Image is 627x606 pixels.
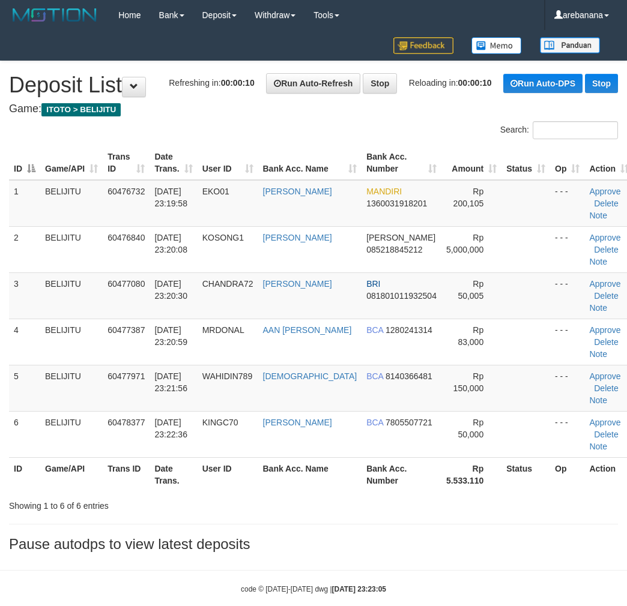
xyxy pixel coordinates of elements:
strong: 00:00:10 [458,78,492,88]
img: Feedback.jpg [393,37,453,54]
span: Copy 085218845212 to clipboard [366,245,422,254]
td: 5 [9,365,40,411]
input: Search: [533,121,618,139]
div: Showing 1 to 6 of 6 entries [9,495,252,512]
span: Rp 50,005 [458,279,483,301]
a: [PERSON_NAME] [263,279,332,289]
a: Note [589,257,607,266]
a: Approve [589,279,620,289]
th: Op: activate to sort column ascending [550,146,584,180]
a: Approve [589,418,620,427]
span: 60478377 [108,418,145,427]
a: Delete [594,430,618,439]
span: Copy 7805507721 to clipboard [386,418,432,427]
span: BCA [366,418,383,427]
a: Approve [589,325,620,335]
a: [PERSON_NAME] [263,233,332,242]
span: Copy 8140366481 to clipboard [386,371,432,381]
a: Note [589,442,607,451]
a: Delete [594,383,618,393]
span: EKO01 [202,187,229,196]
span: [DATE] 23:20:08 [154,233,187,254]
th: Trans ID: activate to sort column ascending [103,146,150,180]
a: Run Auto-Refresh [266,73,360,94]
img: panduan.png [540,37,600,53]
th: Trans ID [103,457,150,491]
a: Approve [589,187,620,196]
strong: [DATE] 23:23:05 [332,585,386,593]
span: WAHIDIN789 [202,371,253,381]
a: [PERSON_NAME] [263,418,332,427]
th: ID [9,457,40,491]
span: CHANDRA72 [202,279,253,289]
label: Search: [500,121,618,139]
th: Rp 5.533.110 [441,457,501,491]
span: 60477387 [108,325,145,335]
span: KINGC70 [202,418,238,427]
span: ITOTO > BELIJITU [41,103,121,116]
td: BELIJITU [40,365,103,411]
a: Approve [589,233,620,242]
span: 60476840 [108,233,145,242]
img: Button%20Memo.svg [471,37,522,54]
span: Rp 200,105 [453,187,484,208]
td: BELIJITU [40,226,103,272]
th: Status [501,457,550,491]
img: MOTION_logo.png [9,6,100,24]
td: 6 [9,411,40,457]
td: - - - [550,272,584,319]
th: Game/API [40,457,103,491]
a: Delete [594,245,618,254]
span: [PERSON_NAME] [366,233,435,242]
td: 2 [9,226,40,272]
span: BCA [366,371,383,381]
span: Rp 83,000 [458,325,483,347]
span: [DATE] 23:20:30 [154,279,187,301]
span: Copy 1280241314 to clipboard [386,325,432,335]
span: [DATE] 23:22:36 [154,418,187,439]
th: Game/API: activate to sort column ascending [40,146,103,180]
span: BCA [366,325,383,335]
span: Copy 1360031918201 to clipboard [366,199,427,208]
span: BRI [366,279,380,289]
span: 60476732 [108,187,145,196]
td: 4 [9,319,40,365]
td: - - - [550,365,584,411]
th: Bank Acc. Number: activate to sort column ascending [362,146,441,180]
td: BELIJITU [40,319,103,365]
th: Date Trans.: activate to sort column ascending [150,146,197,180]
h1: Deposit List [9,73,618,97]
a: Note [589,349,607,359]
th: Amount: activate to sort column ascending [441,146,501,180]
span: Copy 081801011932504 to clipboard [366,291,437,301]
a: [PERSON_NAME] [263,187,332,196]
span: Rp 5,000,000 [446,233,483,254]
a: Stop [363,73,397,94]
a: Note [589,211,607,220]
span: MANDIRI [366,187,402,196]
span: 60477971 [108,371,145,381]
td: BELIJITU [40,411,103,457]
span: [DATE] 23:19:58 [154,187,187,208]
td: - - - [550,226,584,272]
a: Note [589,303,607,313]
span: Refreshing in: [169,78,254,88]
span: [DATE] 23:21:56 [154,371,187,393]
td: - - - [550,180,584,227]
h3: Pause autodps to view latest deposits [9,536,618,552]
span: KOSONG1 [202,233,244,242]
span: Rp 150,000 [453,371,484,393]
a: AAN [PERSON_NAME] [263,325,352,335]
th: Date Trans. [150,457,197,491]
td: 3 [9,272,40,319]
a: Run Auto-DPS [503,74,583,93]
th: Bank Acc. Name [258,457,362,491]
td: 1 [9,180,40,227]
td: - - - [550,319,584,365]
strong: 00:00:10 [221,78,255,88]
span: Rp 50,000 [458,418,483,439]
span: [DATE] 23:20:59 [154,325,187,347]
small: code © [DATE]-[DATE] dwg | [241,585,386,593]
td: BELIJITU [40,180,103,227]
th: ID: activate to sort column descending [9,146,40,180]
